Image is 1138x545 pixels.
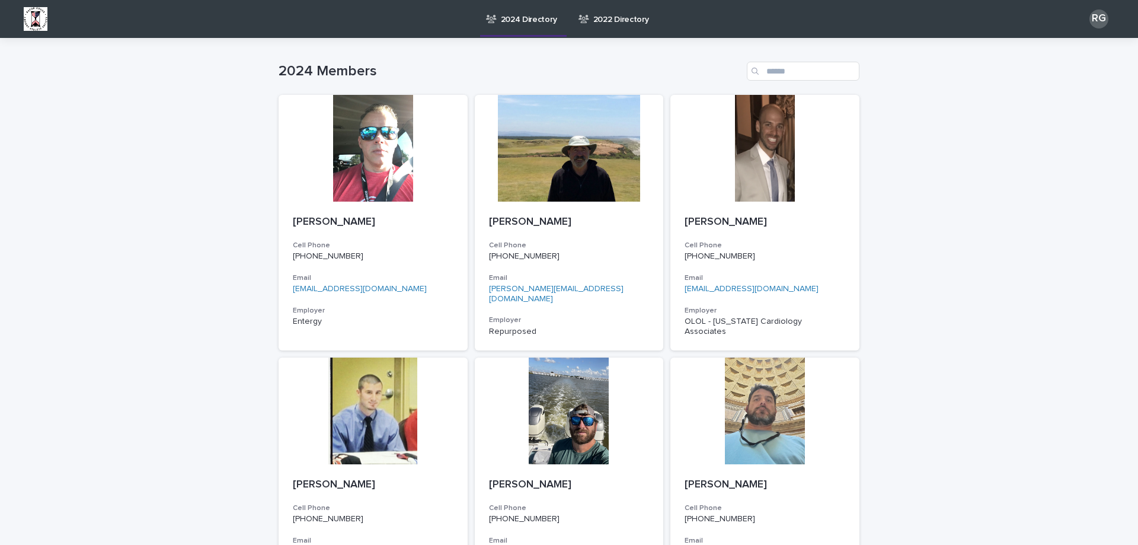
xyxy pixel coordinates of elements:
[670,95,859,350] a: [PERSON_NAME]Cell Phone[PHONE_NUMBER]Email[EMAIL_ADDRESS][DOMAIN_NAME]EmployerOLOL - [US_STATE] C...
[685,515,755,523] a: [PHONE_NUMBER]
[293,285,427,293] a: [EMAIL_ADDRESS][DOMAIN_NAME]
[293,503,453,513] h3: Cell Phone
[293,317,453,327] p: Entergy
[489,252,560,260] a: [PHONE_NUMBER]
[24,7,47,31] img: BsxibNoaTPe9uU9VL587
[489,515,560,523] a: [PHONE_NUMBER]
[293,515,363,523] a: [PHONE_NUMBER]
[685,241,845,250] h3: Cell Phone
[685,216,845,229] p: [PERSON_NAME]
[279,63,742,80] h1: 2024 Members
[685,273,845,283] h3: Email
[685,317,845,337] p: OLOL - [US_STATE] Cardiology Associates
[685,479,845,492] p: [PERSON_NAME]
[293,252,363,260] a: [PHONE_NUMBER]
[293,479,453,492] p: [PERSON_NAME]
[685,306,845,315] h3: Employer
[747,62,859,81] input: Search
[279,95,468,350] a: [PERSON_NAME]Cell Phone[PHONE_NUMBER]Email[EMAIL_ADDRESS][DOMAIN_NAME]EmployerEntergy
[489,315,650,325] h3: Employer
[293,273,453,283] h3: Email
[489,479,650,492] p: [PERSON_NAME]
[489,327,650,337] p: Repurposed
[489,216,650,229] p: [PERSON_NAME]
[489,241,650,250] h3: Cell Phone
[475,95,664,350] a: [PERSON_NAME]Cell Phone[PHONE_NUMBER]Email[PERSON_NAME][EMAIL_ADDRESS][DOMAIN_NAME]EmployerRepurp...
[489,503,650,513] h3: Cell Phone
[293,216,453,229] p: [PERSON_NAME]
[293,306,453,315] h3: Employer
[293,241,453,250] h3: Cell Phone
[685,503,845,513] h3: Cell Phone
[685,285,819,293] a: [EMAIL_ADDRESS][DOMAIN_NAME]
[685,252,755,260] a: [PHONE_NUMBER]
[1089,9,1108,28] div: RG
[489,285,624,303] a: [PERSON_NAME][EMAIL_ADDRESS][DOMAIN_NAME]
[489,273,650,283] h3: Email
